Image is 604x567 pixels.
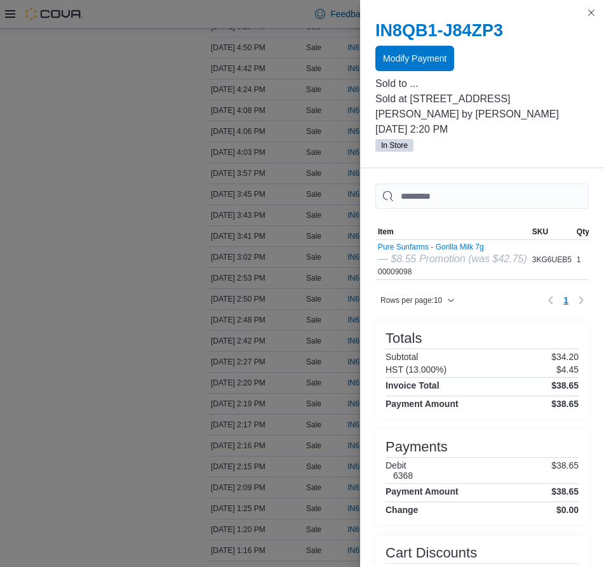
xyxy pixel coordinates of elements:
[386,486,459,497] h4: Payment Amount
[551,399,579,409] h4: $38.65
[378,251,527,267] div: — $8.55 Promotion (was $42.75)
[375,183,589,209] input: This is a search bar. As you type, the results lower in the page will automatically filter.
[577,227,589,237] span: Qty
[386,380,440,390] h4: Invoice Total
[558,290,574,310] ul: Pagination for table: MemoryTable from EuiInMemoryTable
[551,380,579,390] h4: $38.65
[375,20,589,41] h2: IN8QB1-J84ZP3
[574,293,589,308] button: Next page
[551,352,579,362] p: $34.20
[386,399,459,409] h4: Payment Amount
[386,545,477,561] h3: Cart Discounts
[556,364,579,375] p: $4.45
[378,243,527,277] div: 00009098
[375,46,454,71] button: Modify Payment
[393,470,413,481] h6: 6368
[530,224,574,239] button: SKU
[375,76,589,91] p: Sold to ...
[543,290,589,310] nav: Pagination for table: MemoryTable from EuiInMemoryTable
[375,139,413,152] span: In Store
[381,140,408,151] span: In Store
[556,505,579,515] h4: $0.00
[380,295,442,305] span: Rows per page : 10
[378,227,394,237] span: Item
[574,224,592,239] button: Qty
[386,331,422,346] h3: Totals
[386,505,418,515] h4: Change
[375,122,589,137] p: [DATE] 2:20 PM
[551,486,579,497] h4: $38.65
[551,460,579,481] p: $38.65
[532,227,548,237] span: SKU
[558,290,574,310] button: Page 1 of 1
[532,255,572,265] span: 3KG6UEB5
[543,293,558,308] button: Previous page
[378,243,527,251] button: Pure Sunfarms - Gorilla Milk 7g
[375,224,530,239] button: Item
[563,294,568,307] span: 1
[584,5,599,20] button: Close this dialog
[386,439,448,455] h3: Payments
[375,91,589,122] p: Sold at [STREET_ADDRESS][PERSON_NAME] by [PERSON_NAME]
[386,352,418,362] h6: Subtotal
[386,460,413,470] h6: Debit
[386,364,446,375] h6: HST (13.000%)
[574,252,592,267] div: 1
[375,293,460,308] button: Rows per page:10
[383,52,446,65] span: Modify Payment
